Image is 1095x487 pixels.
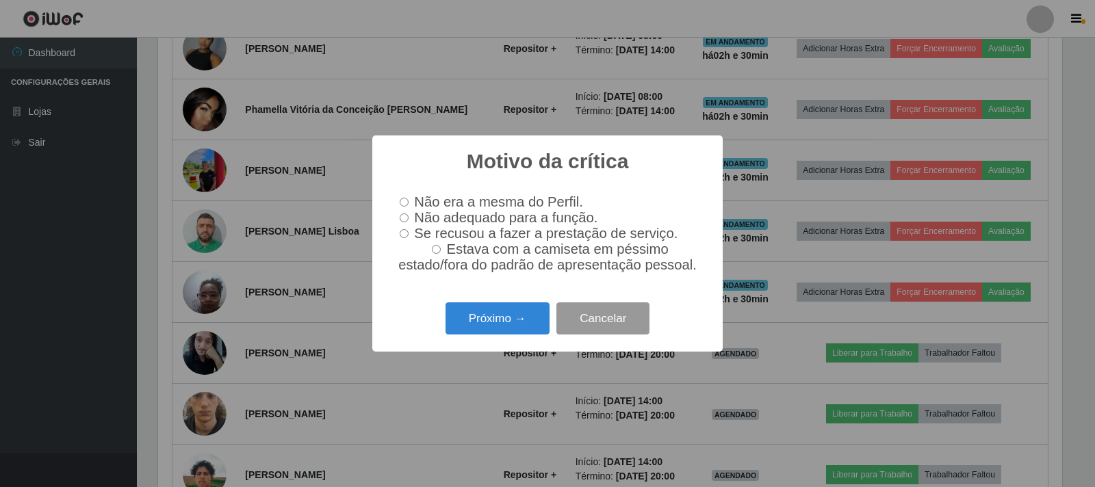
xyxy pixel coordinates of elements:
[432,245,441,254] input: Estava com a camiseta em péssimo estado/fora do padrão de apresentação pessoal.
[414,226,678,241] span: Se recusou a fazer a prestação de serviço.
[400,213,409,222] input: Não adequado para a função.
[414,194,582,209] span: Não era a mesma do Perfil.
[400,229,409,238] input: Se recusou a fazer a prestação de serviço.
[446,302,550,334] button: Próximo →
[400,198,409,207] input: Não era a mesma do Perfil.
[467,149,629,174] h2: Motivo da crítica
[414,210,597,225] span: Não adequado para a função.
[556,302,649,334] button: Cancelar
[398,241,697,272] span: Estava com a camiseta em péssimo estado/fora do padrão de apresentação pessoal.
